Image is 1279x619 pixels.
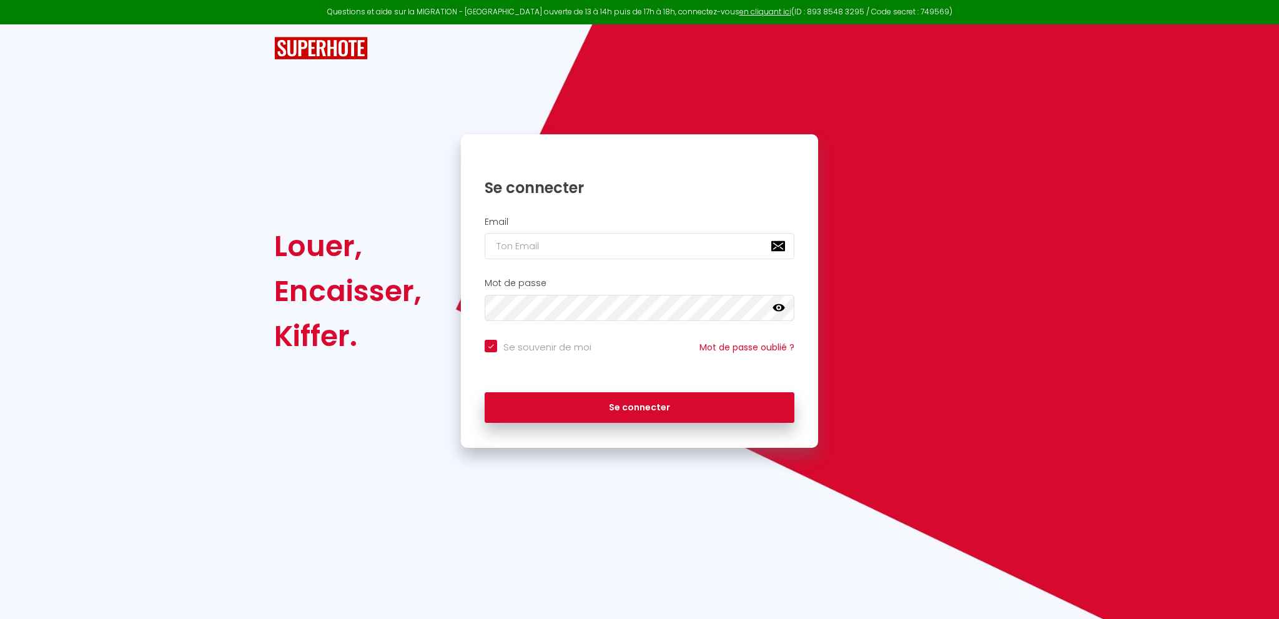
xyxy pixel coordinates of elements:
a: Mot de passe oublié ? [699,341,794,354]
h2: Mot de passe [485,278,794,289]
img: SuperHote logo [274,37,368,60]
h2: Email [485,217,794,227]
div: Louer, [274,224,422,269]
div: Kiffer. [274,314,422,359]
button: Se connecter [485,392,794,423]
a: en cliquant ici [739,6,791,17]
div: Encaisser, [274,269,422,314]
input: Ton Email [485,233,794,259]
h1: Se connecter [485,178,794,197]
